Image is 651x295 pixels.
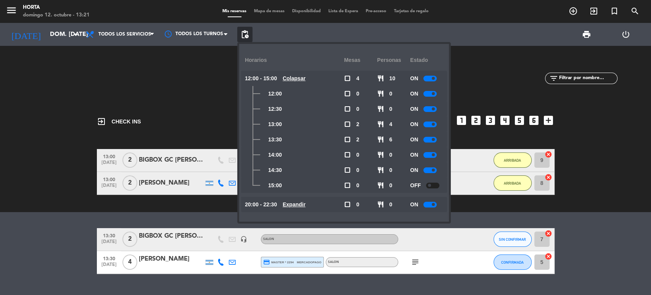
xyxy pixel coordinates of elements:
span: 12:00 - 15:00 [245,74,277,83]
span: check_box_outline_blank [344,136,351,143]
div: Horarios [245,50,344,71]
i: power_settings_new [621,30,630,39]
span: ON [410,105,418,113]
i: search [630,6,640,16]
span: ARRIBADA [504,181,521,185]
span: 2 [122,175,137,191]
span: ON [410,89,418,98]
i: exit_to_app [589,6,598,16]
span: check_box_outline_blank [344,167,351,173]
u: Expandir [283,201,305,207]
div: LOG OUT [606,23,645,46]
span: check_box_outline_blank [344,151,351,158]
span: check_box_outline_blank [344,201,351,208]
span: 0 [389,200,392,209]
span: 0 [389,181,392,190]
span: check_box_outline_blank [344,182,351,189]
span: ON [410,74,418,83]
span: 13:30 [100,254,119,263]
i: [DATE] [6,26,46,43]
span: 12:00 [268,89,282,98]
span: check_box_outline_blank [344,105,351,112]
button: SIN CONFIRMAR [493,232,532,247]
span: 2 [356,120,359,129]
span: Todos los servicios [98,32,151,37]
input: Filtrar por nombre... [558,74,617,83]
div: domingo 12. octubre - 13:21 [23,11,90,19]
span: 0 [389,151,392,159]
i: cancel [545,173,552,181]
span: 0 [356,105,359,113]
span: 0 [356,89,359,98]
span: check_box_outline_blank [344,75,351,82]
span: 15:00 [268,181,282,190]
i: cancel [545,253,552,260]
span: 13:00 [100,152,119,160]
div: [PERSON_NAME] [139,178,204,188]
span: [DATE] [100,262,119,271]
span: 20:00 - 22:30 [245,200,277,209]
span: CONFIRMADA [501,260,524,264]
div: Mesas [344,50,377,71]
span: 4 [122,254,137,270]
i: filter_list [549,74,558,83]
i: menu [6,5,17,16]
span: 0 [356,151,359,159]
span: 2 [122,152,137,168]
button: menu [6,5,17,19]
span: OFF [410,181,421,190]
div: Horta [23,4,90,11]
span: 4 [356,74,359,83]
span: Mapa de mesas [250,9,288,13]
i: turned_in_not [610,6,619,16]
span: 0 [356,166,359,175]
span: ARRIBADA [504,158,521,162]
span: SALON [328,261,339,264]
span: 13:00 [100,175,119,183]
i: subject [411,258,420,267]
span: ON [410,200,418,209]
span: 14:30 [268,166,282,175]
span: 13:00 [268,120,282,129]
div: BIGBOX GC [PERSON_NAME] [139,231,204,241]
button: ARRIBADA [493,175,532,191]
i: exit_to_app [97,117,106,126]
span: restaurant [377,105,384,112]
i: looks_6 [528,114,540,126]
span: [DATE] [100,183,119,192]
span: restaurant [377,151,384,158]
span: Lista de Espera [325,9,362,13]
span: restaurant [377,90,384,97]
span: CHECK INS [97,117,141,126]
span: Disponibilidad [288,9,325,13]
i: cancel [545,230,552,237]
i: looks_5 [513,114,526,126]
span: ON [410,166,418,175]
i: looks_two [470,114,482,126]
span: SALON [263,238,274,241]
span: 0 [389,105,392,113]
span: restaurant [377,121,384,128]
span: 0 [356,200,359,209]
button: ARRIBADA [493,152,532,168]
span: [DATE] [100,239,119,248]
span: ON [410,120,418,129]
i: looks_one [455,114,468,126]
span: 6 [389,135,392,144]
i: looks_3 [484,114,497,126]
i: cancel [545,151,552,158]
div: personas [377,50,410,71]
span: master * 2294 [263,259,294,266]
span: 10 [389,74,395,83]
span: Pre-acceso [362,9,390,13]
span: restaurant [377,182,384,189]
span: Tarjetas de regalo [390,9,432,13]
div: BIGBOX GC [PERSON_NAME] [139,155,204,165]
i: add_box [542,114,555,126]
i: headset_mic [240,236,247,243]
span: check_box_outline_blank [344,90,351,97]
span: SIN CONFIRMAR [499,237,526,242]
i: looks_4 [499,114,511,126]
span: restaurant [377,136,384,143]
span: ON [410,135,418,144]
